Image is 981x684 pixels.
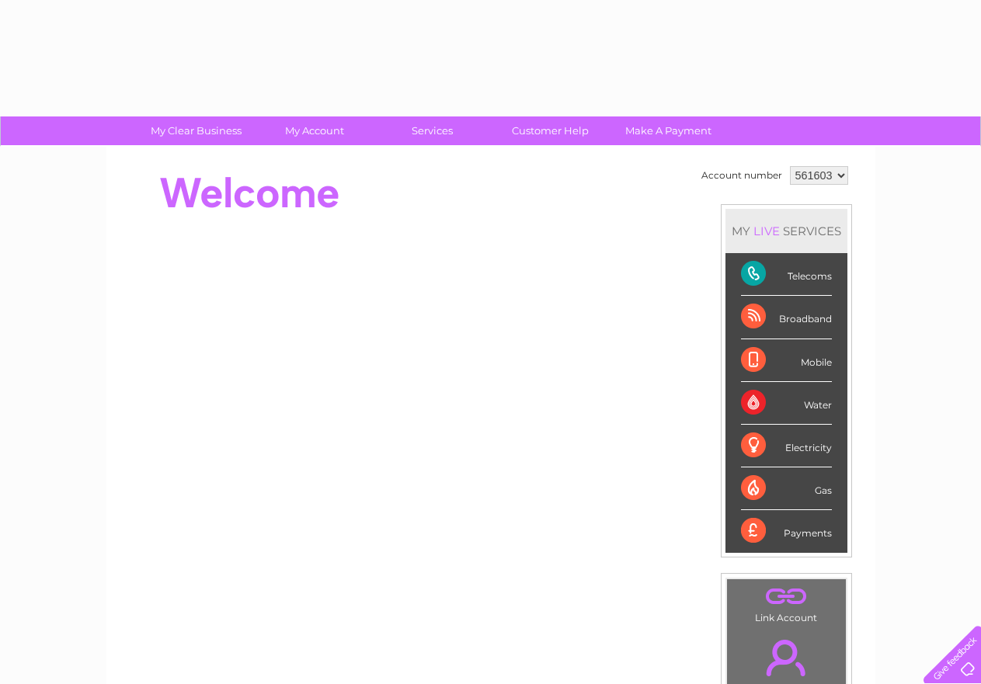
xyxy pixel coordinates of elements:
[741,382,832,425] div: Water
[604,116,732,145] a: Make A Payment
[741,467,832,510] div: Gas
[250,116,378,145] a: My Account
[741,425,832,467] div: Electricity
[368,116,496,145] a: Services
[486,116,614,145] a: Customer Help
[750,224,783,238] div: LIVE
[741,339,832,382] div: Mobile
[741,510,832,552] div: Payments
[725,209,847,253] div: MY SERVICES
[132,116,260,145] a: My Clear Business
[741,296,832,339] div: Broadband
[726,578,847,627] td: Link Account
[741,253,832,296] div: Telecoms
[731,583,842,610] a: .
[697,162,786,189] td: Account number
